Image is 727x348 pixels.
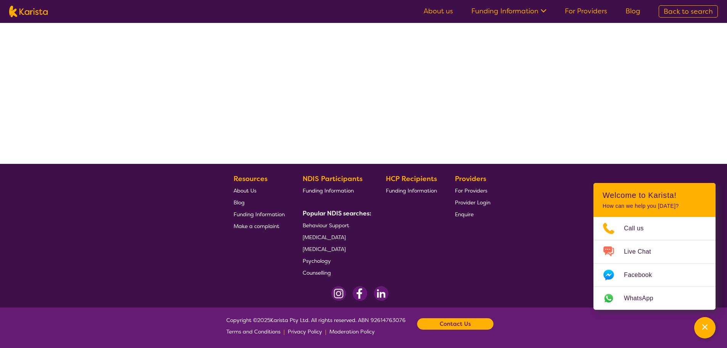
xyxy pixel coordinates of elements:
[386,174,437,183] b: HCP Recipients
[303,174,363,183] b: NDIS Participants
[455,174,486,183] b: Providers
[226,328,280,335] span: Terms and Conditions
[303,219,368,231] a: Behaviour Support
[329,328,375,335] span: Moderation Policy
[303,234,346,241] span: [MEDICAL_DATA]
[694,317,716,338] button: Channel Menu
[424,6,453,16] a: About us
[226,326,280,337] a: Terms and Conditions
[455,187,487,194] span: For Providers
[303,231,368,243] a: [MEDICAL_DATA]
[284,326,285,337] p: |
[226,314,406,337] span: Copyright © 2025 Karista Pty Ltd. All rights reserved. ABN 92614763076
[593,217,716,310] ul: Choose channel
[565,6,607,16] a: For Providers
[455,208,490,220] a: Enquire
[624,223,653,234] span: Call us
[603,191,706,200] h2: Welcome to Karista!
[234,187,256,194] span: About Us
[624,246,660,257] span: Live Chat
[303,185,368,196] a: Funding Information
[303,257,331,264] span: Psychology
[234,223,279,230] span: Make a complaint
[352,286,368,301] img: Facebook
[234,196,285,208] a: Blog
[288,328,322,335] span: Privacy Policy
[386,185,437,196] a: Funding Information
[624,269,661,281] span: Facebook
[303,255,368,267] a: Psychology
[329,326,375,337] a: Moderation Policy
[455,185,490,196] a: For Providers
[664,7,713,16] span: Back to search
[303,267,368,278] a: Counselling
[624,293,663,304] span: WhatsApp
[625,6,640,16] a: Blog
[234,220,285,232] a: Make a complaint
[9,6,48,17] img: Karista logo
[303,222,349,229] span: Behaviour Support
[234,185,285,196] a: About Us
[455,196,490,208] a: Provider Login
[303,187,354,194] span: Funding Information
[603,203,706,209] p: How can we help you [DATE]?
[659,5,718,18] a: Back to search
[325,326,326,337] p: |
[288,326,322,337] a: Privacy Policy
[234,208,285,220] a: Funding Information
[234,199,245,206] span: Blog
[303,246,346,253] span: [MEDICAL_DATA]
[303,269,331,276] span: Counselling
[455,199,490,206] span: Provider Login
[303,243,368,255] a: [MEDICAL_DATA]
[471,6,546,16] a: Funding Information
[331,286,346,301] img: Instagram
[303,209,371,217] b: Popular NDIS searches:
[234,211,285,218] span: Funding Information
[440,318,471,330] b: Contact Us
[234,174,268,183] b: Resources
[455,211,474,218] span: Enquire
[593,183,716,310] div: Channel Menu
[593,287,716,310] a: Web link opens in a new tab.
[386,187,437,194] span: Funding Information
[374,286,388,301] img: LinkedIn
